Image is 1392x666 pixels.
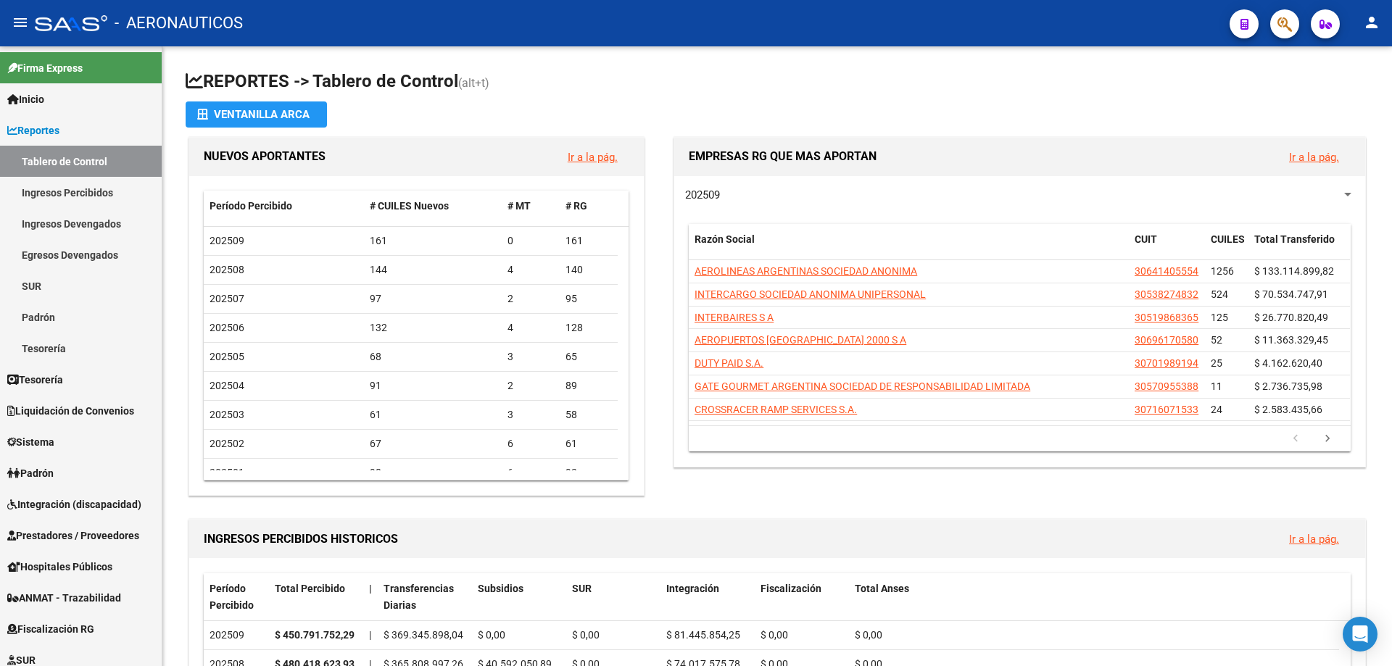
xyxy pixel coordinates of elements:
span: CROSSRACER RAMP SERVICES S.A. [695,404,857,415]
span: $ 0,00 [478,629,505,641]
datatable-header-cell: Subsidios [472,573,566,621]
span: 125 [1211,312,1228,323]
datatable-header-cell: Transferencias Diarias [378,573,472,621]
a: go to previous page [1282,431,1309,447]
button: Ir a la pág. [556,143,629,170]
div: 92 [565,465,612,481]
span: 202509 [685,188,720,201]
div: 2 [507,378,554,394]
span: $ 2.583.435,66 [1254,404,1322,415]
span: 30716071533 [1135,404,1198,415]
div: 91 [370,378,497,394]
span: Razón Social [695,233,755,245]
span: $ 81.445.854,25 [666,629,740,641]
span: 202502 [210,438,244,449]
span: # RG [565,200,587,212]
span: # MT [507,200,531,212]
div: 97 [370,291,497,307]
span: Sistema [7,434,54,450]
div: 132 [370,320,497,336]
div: 3 [507,349,554,365]
span: NUEVOS APORTANTES [204,149,326,163]
a: Ir a la pág. [1289,533,1339,546]
span: 202506 [210,322,244,333]
div: 2 [507,291,554,307]
h1: REPORTES -> Tablero de Control [186,70,1369,95]
span: EMPRESAS RG QUE MAS APORTAN [689,149,877,163]
span: AEROPUERTOS [GEOGRAPHIC_DATA] 2000 S A [695,334,906,346]
div: 0 [507,233,554,249]
span: Tesorería [7,372,63,388]
span: 30641405554 [1135,265,1198,277]
span: Integración (discapacidad) [7,496,141,512]
span: 202508 [210,264,244,275]
span: 202501 [210,467,244,478]
span: Fiscalización [761,583,821,594]
div: 161 [370,233,497,249]
a: Ir a la pág. [1289,151,1339,164]
span: (alt+t) [458,76,489,90]
span: | [369,629,371,641]
span: 24 [1211,404,1222,415]
div: 3 [507,407,554,423]
span: CUILES [1211,233,1245,245]
span: 202507 [210,293,244,304]
div: 98 [370,465,497,481]
span: Total Transferido [1254,233,1335,245]
datatable-header-cell: Período Percibido [204,191,364,222]
span: Inicio [7,91,44,107]
span: Hospitales Públicos [7,559,112,575]
datatable-header-cell: CUILES [1205,224,1248,272]
span: Integración [666,583,719,594]
a: go to next page [1314,431,1341,447]
div: 4 [507,320,554,336]
span: ANMAT - Trazabilidad [7,590,121,606]
mat-icon: menu [12,14,29,31]
span: 25 [1211,357,1222,369]
span: $ 70.534.747,91 [1254,288,1328,300]
div: 202509 [210,627,263,644]
span: Período Percibido [210,583,254,611]
span: $ 133.114.899,82 [1254,265,1334,277]
span: 52 [1211,334,1222,346]
datatable-header-cell: # CUILES Nuevos [364,191,502,222]
span: 524 [1211,288,1228,300]
div: 6 [507,465,554,481]
span: CUIT [1135,233,1157,245]
span: 30696170580 [1135,334,1198,346]
datatable-header-cell: SUR [566,573,660,621]
div: 65 [565,349,612,365]
span: 202503 [210,409,244,420]
span: Total Percibido [275,583,345,594]
div: 4 [507,262,554,278]
strong: $ 450.791.752,29 [275,629,355,641]
span: | [369,583,372,594]
div: 58 [565,407,612,423]
datatable-header-cell: Total Anses [849,573,1339,621]
span: 30570955388 [1135,380,1198,392]
div: 68 [370,349,497,365]
span: Liquidación de Convenios [7,403,134,419]
span: 30701989194 [1135,357,1198,369]
mat-icon: person [1363,14,1380,31]
span: Período Percibido [210,200,292,212]
span: Prestadores / Proveedores [7,528,139,544]
span: Reportes [7,122,59,138]
span: 30519868365 [1135,312,1198,323]
span: DUTY PAID S.A. [695,357,763,369]
datatable-header-cell: Razón Social [689,224,1129,272]
div: 67 [370,436,497,452]
div: 61 [565,436,612,452]
div: 140 [565,262,612,278]
div: Ventanilla ARCA [197,101,315,128]
span: 202505 [210,351,244,362]
div: 128 [565,320,612,336]
datatable-header-cell: Período Percibido [204,573,269,621]
div: 6 [507,436,554,452]
span: $ 11.363.329,45 [1254,334,1328,346]
datatable-header-cell: Total Transferido [1248,224,1350,272]
div: 144 [370,262,497,278]
span: - AERONAUTICOS [115,7,243,39]
a: Ir a la pág. [568,151,618,164]
span: INTERCARGO SOCIEDAD ANONIMA UNIPERSONAL [695,288,926,300]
